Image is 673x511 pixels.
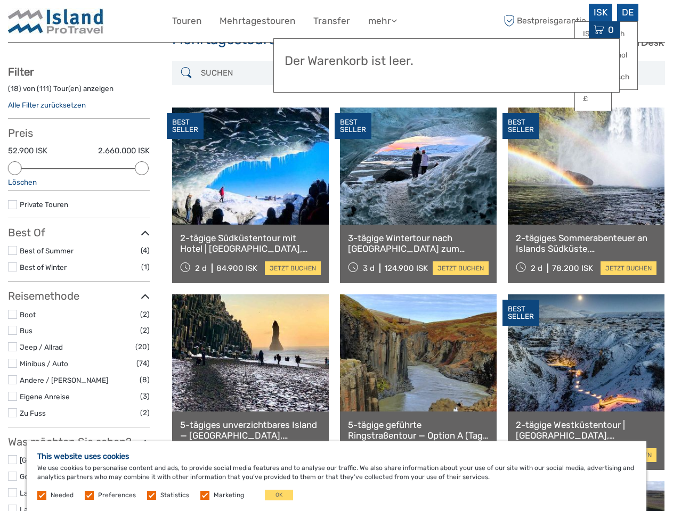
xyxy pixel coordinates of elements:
a: Boot [20,310,36,319]
a: Eigene Anreise [20,392,70,401]
div: 78.200 ISK [552,263,593,273]
a: Transfer [313,13,350,29]
a: 2-tägiges Sommerabenteuer an Islands Südküste, Gletscherwandern, [GEOGRAPHIC_DATA], [GEOGRAPHIC_D... [516,233,656,254]
h3: Der Warenkorb ist leer. [285,54,609,69]
button: Open LiveChat chat widget [123,17,135,29]
span: (2) [140,324,150,336]
div: 124.900 ISK [384,263,428,273]
h3: Was möchten Sie sehen? [8,435,150,448]
a: Mehrtagestouren [220,13,295,29]
label: Marketing [214,491,244,500]
a: Bus [20,326,33,335]
h3: Preis [8,127,150,139]
a: 3-tägige Wintertour nach [GEOGRAPHIC_DATA] zum [GEOGRAPHIC_DATA], zur Südküste, zur Gletscherwand... [348,233,489,254]
a: jetzt buchen [265,261,321,275]
input: SUCHEN [197,64,323,83]
p: We're away right now. Please check back later! [15,19,120,27]
a: 2-tägige Südküstentour mit Hotel | [GEOGRAPHIC_DATA], [GEOGRAPHIC_DATA], [GEOGRAPHIC_DATA] und Wa... [180,233,321,254]
h3: Best Of [8,226,150,239]
a: 5-tägiges unverzichtbares Island — [GEOGRAPHIC_DATA], Südküste, [GEOGRAPHIC_DATA], [GEOGRAPHIC_DA... [180,419,321,441]
span: (4) [141,244,150,257]
button: Region / Startet von [532,64,660,82]
span: (2) [140,407,150,419]
a: Alle Filter zurücksetzen [8,101,86,109]
a: Golden Circle [20,472,63,481]
a: Zu Fuss [20,409,46,417]
label: 52.900 ISK [8,145,47,156]
a: Touren [172,13,201,29]
a: ISK [575,24,611,44]
span: (1) [141,261,150,273]
a: [GEOGRAPHIC_DATA] [20,456,92,464]
button: OK [265,490,293,500]
a: Andere / [PERSON_NAME] [20,376,108,384]
div: BEST SELLER [502,113,539,139]
div: ( ) von ( ) Tour(en) anzeigen [8,84,150,100]
div: BEST SELLER [335,113,371,139]
a: mehr [368,13,397,29]
div: BEST SELLER [167,113,204,139]
label: Needed [51,491,74,500]
a: 2-tägige Westküstentour | [GEOGRAPHIC_DATA], [GEOGRAPHIC_DATA] mit Canyon Baths [516,419,656,441]
label: 111 [39,84,49,94]
span: Bestpreisgarantie [501,12,587,30]
div: BEST SELLER [502,300,539,326]
div: 84.900 ISK [216,263,257,273]
span: (8) [140,374,150,386]
a: 5-tägige geführte Ringstraßentour — Option A (Tag 5 — Golden Circle) [348,419,489,441]
a: Jeep / Allrad [20,343,63,351]
a: Minibus / Auto [20,359,68,368]
span: (74) [136,357,150,369]
img: Iceland ProTravel [8,8,104,34]
span: 0 [606,24,615,35]
a: Private Touren [20,200,68,209]
span: (2) [140,308,150,320]
h5: This website uses cookies [37,452,636,461]
label: Preferences [98,491,136,500]
a: Lake Mývatn [20,489,61,497]
div: We use cookies to personalise content and ads, to provide social media features and to analyse ou... [27,441,646,511]
a: Best of Summer [20,246,74,255]
span: ISK [594,7,607,18]
h3: Reisemethode [8,290,150,302]
a: jetzt buchen [601,261,656,275]
label: 18 [11,84,19,94]
span: 2 d [531,263,542,273]
label: 2.660.000 ISK [98,145,150,156]
a: jetzt buchen [433,261,489,275]
span: 3 d [363,263,375,273]
div: DE [617,4,638,21]
strong: Filter [8,65,34,78]
span: (3) [140,390,150,402]
div: Löschen [8,177,150,187]
span: (20) [135,341,150,353]
label: Statistics [160,491,189,500]
span: 2 d [195,263,207,273]
a: £ [575,89,611,109]
a: Best of Winter [20,263,67,271]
